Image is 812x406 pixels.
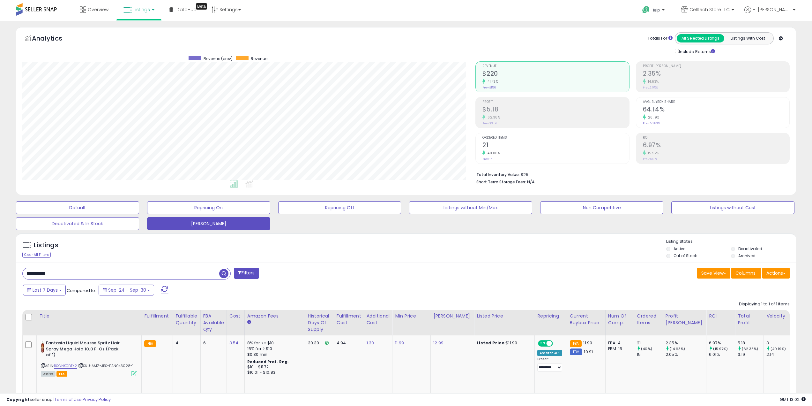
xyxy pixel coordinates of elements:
i: Get Help [642,6,650,14]
div: Ordered Items [637,313,660,326]
span: Columns [735,270,756,276]
div: Clear All Filters [22,252,51,258]
div: Total Profit [738,313,761,326]
a: 12.99 [433,340,443,346]
div: Cost [229,313,242,319]
small: (15.97%) [713,346,728,351]
div: 4.94 [337,340,359,346]
a: 11.99 [395,340,404,346]
span: Profit [482,100,629,104]
small: 14.63% [646,79,659,84]
small: (14.63%) [670,346,685,351]
span: OFF [552,341,562,346]
span: All listings currently available for purchase on Amazon [41,371,56,377]
div: $0.30 min [247,352,300,357]
h2: 6.97% [643,142,789,150]
div: Displaying 1 to 1 of 1 items [739,301,790,307]
button: Listings With Cost [724,34,771,42]
label: Deactivated [738,246,762,251]
label: Archived [738,253,756,258]
div: Profit [PERSON_NAME] [666,313,704,326]
small: Prev: 50.83% [643,121,660,125]
div: 21 [637,340,663,346]
button: Deactivated & In Stock [16,217,139,230]
div: 8% for <= $10 [247,340,300,346]
div: 2.14 [766,352,792,357]
div: Fulfillment [144,313,170,319]
h2: $220 [482,70,629,79]
span: Avg. Buybox Share [643,100,789,104]
div: Fulfillment Cost [337,313,361,326]
div: FBA Available Qty [203,313,224,333]
div: 15% for > $10 [247,346,300,352]
div: $10.01 - $10.83 [247,370,300,375]
img: 31TqWx1+Y7L._SL40_.jpg [41,340,44,353]
div: $10 - $11.72 [247,364,300,370]
b: Listed Price: [477,340,506,346]
div: Current Buybox Price [570,313,603,326]
div: [PERSON_NAME] [433,313,471,319]
a: Terms of Use [55,396,82,402]
div: Amazon Fees [247,313,302,319]
a: Help [637,1,671,21]
small: FBM [570,349,582,355]
h2: 21 [482,142,629,150]
span: Compared to: [67,287,96,294]
div: Include Returns [670,48,723,55]
small: (40%) [641,346,652,351]
div: Repricing [537,313,564,319]
small: Prev: $3.19 [482,121,497,125]
button: Non Competitive [540,201,663,214]
small: Prev: $156 [482,86,496,89]
button: Listings without Cost [671,201,794,214]
label: Out of Stock [674,253,697,258]
span: ROI [643,136,789,140]
span: Overview [88,6,108,13]
span: N/A [527,179,535,185]
a: Hi [PERSON_NAME] [744,6,795,21]
button: Default [16,201,139,214]
div: Historical Days Of Supply [308,313,331,333]
span: Revenue [482,65,629,68]
span: Hi [PERSON_NAME] [753,6,791,13]
small: Prev: 6.01% [643,157,657,161]
label: Active [674,246,685,251]
small: FBA [144,340,156,347]
div: Title [39,313,139,319]
small: Prev: 15 [482,157,492,161]
div: 6.01% [709,352,735,357]
div: 30.30 [308,340,329,346]
small: Prev: 2.05% [643,86,658,89]
div: 2.35% [666,340,706,346]
div: 15 [637,352,663,357]
button: Filters [234,268,259,279]
small: (40.19%) [771,346,786,351]
b: Total Inventory Value: [476,172,520,177]
h2: $5.18 [482,106,629,114]
li: $25 [476,170,785,178]
h2: 2.35% [643,70,789,79]
div: Amazon AI * [537,350,562,356]
span: Celltech Store LLC [689,6,730,13]
span: DataHub [176,6,197,13]
span: 2025-10-9 13:02 GMT [780,396,806,402]
span: 10.91 [584,349,593,355]
div: 3 [766,340,792,346]
a: 1.30 [367,340,374,346]
a: 3.54 [229,340,239,346]
small: Amazon Fees. [247,319,251,325]
div: 6.97% [709,340,735,346]
span: Revenue (prev) [204,56,233,61]
div: Num of Comp. [608,313,631,326]
div: Fulfillable Quantity [175,313,197,326]
div: 2.05% [666,352,706,357]
div: 3.19 [738,352,764,357]
div: FBM: 15 [608,346,629,352]
button: Last 7 Days [23,285,66,295]
b: Fantasia Liquid Mousse Spritz Hair Spray Mega Hold 10.0 Fl Oz (Pack of 1) [46,340,123,360]
div: 4 [175,340,195,346]
button: Repricing Off [278,201,401,214]
button: Listings without Min/Max [409,201,532,214]
h5: Analytics [32,34,75,44]
div: FBA: 4 [608,340,629,346]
